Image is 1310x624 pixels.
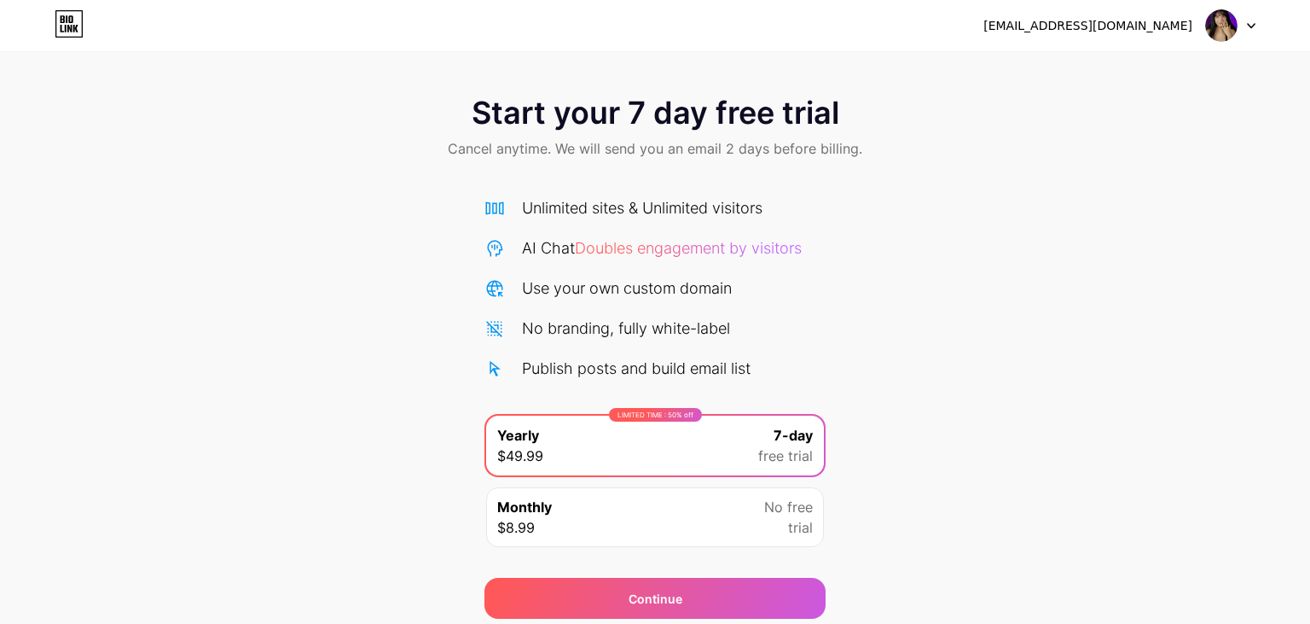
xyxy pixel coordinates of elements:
[497,446,543,466] span: $49.99
[522,196,762,219] div: Unlimited sites & Unlimited visitors
[497,497,552,517] span: Monthly
[774,425,813,446] span: 7-day
[983,17,1192,35] div: [EMAIL_ADDRESS][DOMAIN_NAME]
[522,277,732,300] div: Use your own custom domain
[497,425,539,446] span: Yearly
[1205,9,1238,42] img: corujasmr
[764,497,813,517] span: No free
[758,446,813,466] span: free trial
[522,357,751,380] div: Publish posts and build email list
[522,317,730,340] div: No branding, fully white-label
[472,96,839,130] span: Start your 7 day free trial
[609,408,702,422] div: LIMITED TIME : 50% off
[497,517,535,538] span: $8.99
[629,590,682,608] div: Continue
[522,236,802,260] div: AI Chat
[448,138,862,159] span: Cancel anytime. We will send you an email 2 days before billing.
[788,517,813,538] span: trial
[575,239,802,257] span: Doubles engagement by visitors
